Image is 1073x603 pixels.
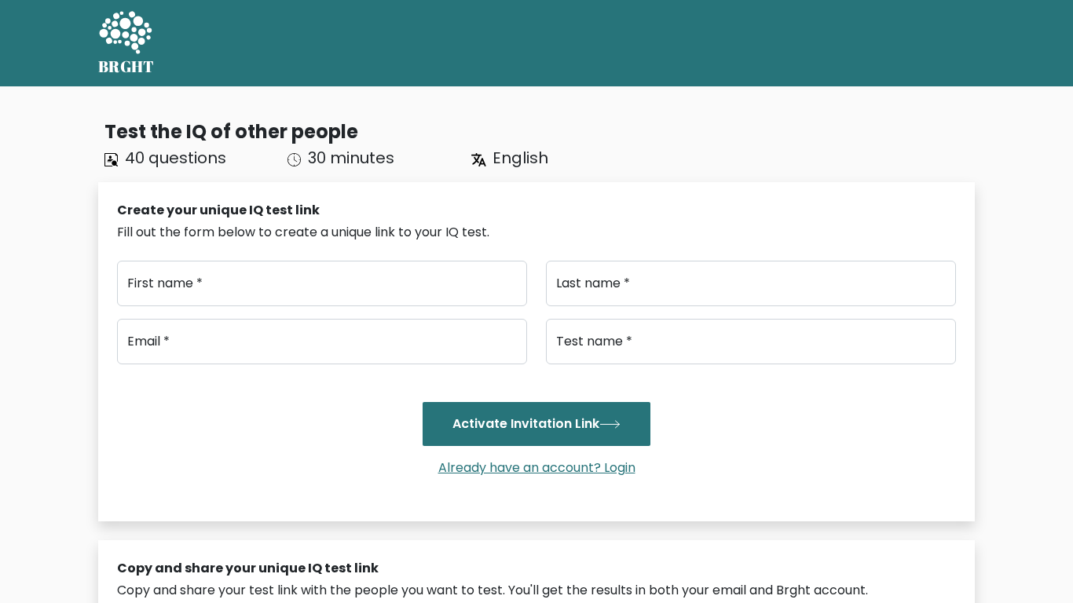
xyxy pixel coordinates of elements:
div: Copy and share your unique IQ test link [117,559,956,578]
span: 40 questions [125,147,226,169]
input: Test name [546,319,956,364]
div: Copy and share your test link with the people you want to test. You'll get the results in both yo... [117,581,956,600]
span: English [493,147,548,169]
a: Already have an account? Login [432,459,642,477]
input: Email [117,319,527,364]
div: Fill out the form below to create a unique link to your IQ test. [117,223,956,242]
div: Test the IQ of other people [104,118,975,146]
span: 30 minutes [308,147,394,169]
a: BRGHT [98,6,155,80]
input: First name [117,261,527,306]
h5: BRGHT [98,57,155,76]
input: Last name [546,261,956,306]
div: Create your unique IQ test link [117,201,956,220]
button: Activate Invitation Link [423,402,650,446]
